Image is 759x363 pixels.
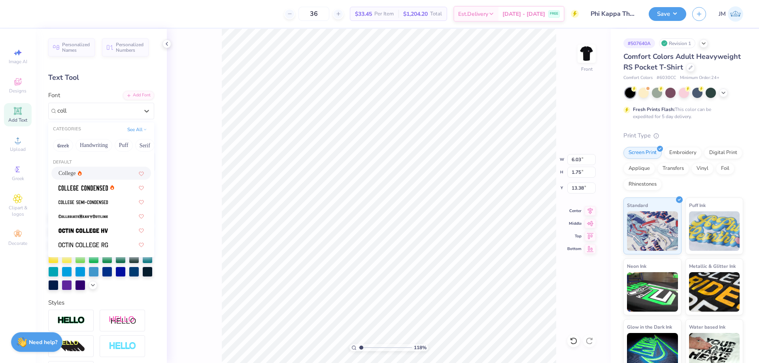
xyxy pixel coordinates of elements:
div: Print Type [623,131,743,140]
input: Untitled Design [585,6,643,22]
span: Personalized Names [62,42,90,53]
div: Default [48,159,154,166]
span: Comfort Colors [623,75,653,81]
img: Shadow [109,316,136,325]
img: Joshua Macky Gaerlan [728,6,743,22]
span: Designs [9,88,26,94]
label: Font [48,91,60,100]
span: Neon Ink [627,262,646,270]
span: # 6030CC [657,75,676,81]
div: Front [581,66,593,73]
span: Minimum Order: 24 + [680,75,719,81]
img: College Semi-condensed [59,199,108,205]
div: This color can be expedited for 5 day delivery. [633,106,730,120]
img: Octin College Rg [59,242,108,248]
span: JM [719,9,726,19]
button: See All [125,126,149,134]
img: College Condensed [59,185,108,191]
span: Puff Ink [689,201,706,209]
div: Rhinestones [623,179,662,190]
strong: Fresh Prints Flash: [633,106,675,113]
div: Screen Print [623,147,662,159]
button: Serif [135,139,155,152]
img: Metallic & Glitter Ink [689,272,740,312]
img: Stroke [57,316,85,325]
div: Revision 1 [659,38,695,48]
strong: Need help? [29,339,57,346]
span: Add Text [8,117,27,123]
span: Image AI [9,58,27,65]
div: Foil [716,163,734,175]
button: Greek [53,139,73,152]
button: Handwriting [76,139,112,152]
div: CATEGORIES [53,126,81,133]
div: Transfers [657,163,689,175]
span: $1,204.20 [403,10,428,18]
span: Metallic & Glitter Ink [689,262,736,270]
span: Total [430,10,442,18]
span: Decorate [8,240,27,246]
span: Clipart & logos [4,205,32,217]
span: Center [567,208,582,214]
span: FREE [550,11,558,17]
span: Water based Ink [689,323,725,331]
span: Middle [567,221,582,226]
span: Bottom [567,246,582,252]
div: # 507640A [623,38,655,48]
div: Text Tool [48,72,154,83]
img: Negative Space [109,342,136,351]
div: Embroidery [664,147,702,159]
span: Upload [10,146,26,152]
span: Personalized Numbers [116,42,144,53]
span: Glow in the Dark Ink [627,323,672,331]
span: Comfort Colors Adult Heavyweight RS Pocket T-Shirt [623,52,741,72]
img: CollegiateHeavyOutline [59,214,108,219]
span: Greek [12,175,24,182]
img: Front [579,46,595,62]
div: Digital Print [704,147,742,159]
img: Octin College Hv (Heavy) [59,228,108,233]
a: JM [719,6,743,22]
div: Styles [48,298,154,307]
span: Est. Delivery [458,10,488,18]
img: Standard [627,211,678,251]
img: Neon Ink [627,272,678,312]
button: Save [649,7,686,21]
span: College [59,169,76,177]
div: Vinyl [691,163,714,175]
span: $33.45 [355,10,372,18]
span: 118 % [414,344,427,351]
span: Per Item [374,10,394,18]
span: Top [567,233,582,239]
input: – – [298,7,329,21]
img: Puff Ink [689,211,740,251]
button: Puff [115,139,133,152]
span: [DATE] - [DATE] [502,10,545,18]
div: Applique [623,163,655,175]
div: Add Font [123,91,154,100]
span: Standard [627,201,648,209]
img: 3d Illusion [57,340,85,353]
